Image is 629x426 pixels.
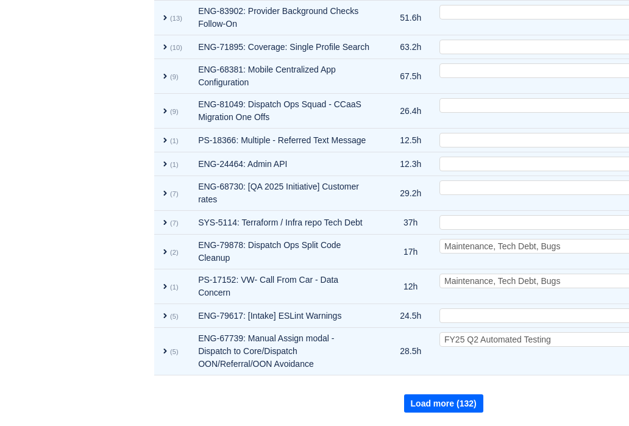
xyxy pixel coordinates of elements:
[170,313,179,320] small: (5)
[170,249,179,256] small: (2)
[388,35,433,59] td: 63.2h
[388,176,433,211] td: 29.2h
[444,276,560,286] span: Maintenance, Tech Debt, Bugs
[192,211,375,235] td: SYS-5114: Terraform / Infra repo Tech Debt
[388,304,433,328] td: 24.5h
[160,71,170,81] span: expand
[388,211,433,235] td: 37h
[160,247,170,257] span: expand
[192,1,375,35] td: ENG-83902: Provider Background Checks Follow-On
[192,269,375,304] td: PS-17152: VW- Call From Car - Data Concern
[388,152,433,176] td: 12.3h
[160,311,170,321] span: expand
[170,137,179,144] small: (1)
[192,94,375,129] td: ENG-81049: Dispatch Ops Squad - CCaaS Migration One Offs
[160,106,170,116] span: expand
[170,348,179,355] small: (5)
[192,235,375,269] td: ENG-79878: Dispatch Ops Split Code Cleanup
[160,188,170,198] span: expand
[388,235,433,269] td: 17h
[388,94,433,129] td: 26.4h
[160,282,170,291] span: expand
[170,15,182,22] small: (13)
[192,35,375,59] td: ENG-71895: Coverage: Single Profile Search
[192,59,375,94] td: ENG-68381: Mobile Centralized App Configuration
[170,161,179,168] small: (1)
[170,108,179,115] small: (9)
[170,219,179,227] small: (7)
[160,159,170,169] span: expand
[170,73,179,80] small: (9)
[170,190,179,197] small: (7)
[444,335,551,344] span: FY25 Q2 Automated Testing
[388,1,433,35] td: 51.6h
[388,129,433,152] td: 12.5h
[160,13,170,23] span: expand
[160,218,170,227] span: expand
[160,42,170,52] span: expand
[192,129,375,152] td: PS-18366: Multiple - Referred Text Message
[192,328,375,375] td: ENG-67739: Manual Assign modal - Dispatch to Core/Dispatch OON/Referral/OON Avoidance
[192,176,375,211] td: ENG-68730: [QA 2025 Initiative] Customer rates
[192,152,375,176] td: ENG-24464: Admin API
[444,241,560,251] span: Maintenance, Tech Debt, Bugs
[170,44,182,51] small: (10)
[160,135,170,145] span: expand
[160,346,170,356] span: expand
[404,394,483,413] button: Load more (132)
[170,283,179,291] small: (1)
[388,269,433,304] td: 12h
[388,328,433,375] td: 28.5h
[192,304,375,328] td: ENG-79617: [Intake] ESLint Warnings
[388,59,433,94] td: 67.5h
